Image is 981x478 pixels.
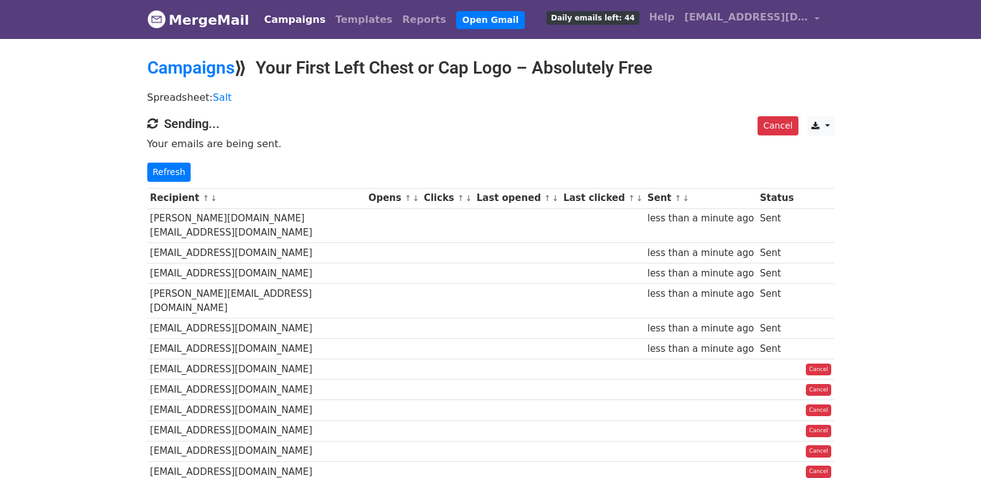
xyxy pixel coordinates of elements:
td: Sent [757,208,797,243]
td: Sent [757,263,797,284]
img: MergeMail logo [147,10,166,28]
a: Campaigns [259,7,331,32]
a: Templates [331,7,397,32]
th: Clicks [421,188,473,208]
p: Spreadsheet: [147,91,834,104]
td: [PERSON_NAME][EMAIL_ADDRESS][DOMAIN_NAME] [147,284,366,318]
td: [EMAIL_ADDRESS][DOMAIN_NAME] [147,359,366,380]
a: Cancel [806,364,831,376]
a: ↑ [675,194,681,203]
a: Daily emails left: 44 [542,5,644,30]
a: ↓ [683,194,689,203]
td: [EMAIL_ADDRESS][DOMAIN_NAME] [147,339,366,359]
h4: Sending... [147,116,834,131]
span: [EMAIL_ADDRESS][DOMAIN_NAME] [685,10,808,25]
div: less than a minute ago [647,322,754,336]
td: Sent [757,284,797,318]
th: Last opened [473,188,560,208]
a: ↓ [465,194,472,203]
td: [EMAIL_ADDRESS][DOMAIN_NAME] [147,441,366,461]
td: [EMAIL_ADDRESS][DOMAIN_NAME] [147,400,366,420]
td: [EMAIL_ADDRESS][DOMAIN_NAME] [147,318,366,339]
a: Help [644,5,680,30]
div: less than a minute ago [647,342,754,356]
a: ↓ [210,194,217,203]
div: less than a minute ago [647,211,754,226]
p: Your emails are being sent. [147,137,834,150]
a: ↑ [405,194,412,203]
td: Sent [757,318,797,339]
a: [EMAIL_ADDRESS][DOMAIN_NAME] [680,5,824,34]
th: Sent [644,188,757,208]
a: ↑ [544,194,551,203]
a: Cancel [758,116,798,135]
a: Campaigns [147,58,235,78]
a: Cancel [806,384,831,396]
a: Refresh [147,163,191,182]
td: [EMAIL_ADDRESS][DOMAIN_NAME] [147,243,366,263]
a: Reports [397,7,451,32]
a: Open Gmail [456,11,525,29]
a: ↑ [457,194,464,203]
a: ↑ [628,194,635,203]
a: Cancel [806,466,831,478]
a: ↓ [552,194,559,203]
a: Cancel [806,425,831,437]
td: [PERSON_NAME][DOMAIN_NAME][EMAIL_ADDRESS][DOMAIN_NAME] [147,208,366,243]
span: Daily emails left: 44 [547,11,639,25]
div: less than a minute ago [647,287,754,301]
a: ↓ [412,194,419,203]
th: Opens [365,188,421,208]
div: less than a minute ago [647,267,754,281]
th: Recipient [147,188,366,208]
a: Salt [213,92,232,103]
th: Status [757,188,797,208]
td: Sent [757,243,797,263]
td: Sent [757,339,797,359]
a: ↓ [636,194,643,203]
td: [EMAIL_ADDRESS][DOMAIN_NAME] [147,420,366,441]
h2: ⟫ Your First Left Chest or Cap Logo – Absolutely Free [147,58,834,79]
a: Cancel [806,445,831,458]
th: Last clicked [560,188,644,208]
a: Cancel [806,404,831,417]
div: less than a minute ago [647,246,754,260]
a: MergeMail [147,7,249,33]
a: ↑ [202,194,209,203]
td: [EMAIL_ADDRESS][DOMAIN_NAME] [147,263,366,284]
td: [EMAIL_ADDRESS][DOMAIN_NAME] [147,380,366,400]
